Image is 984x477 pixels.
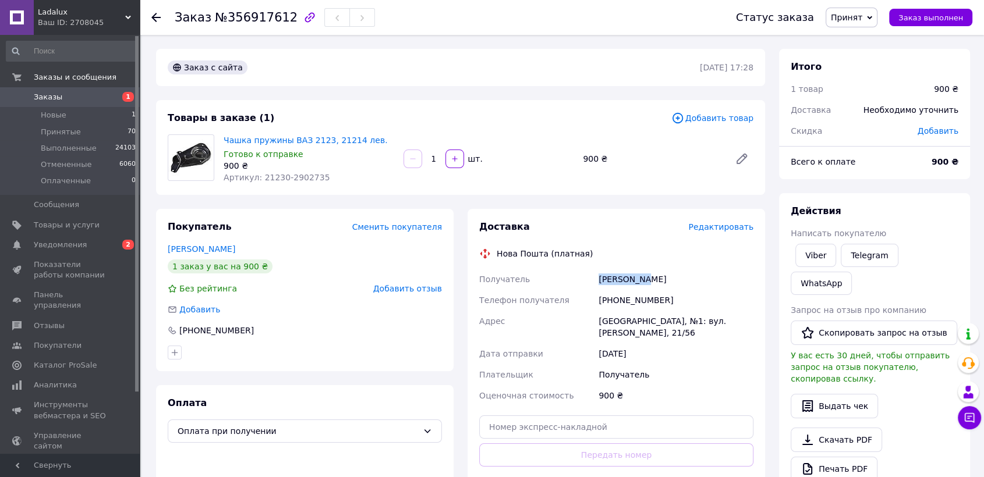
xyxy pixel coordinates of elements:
[791,157,855,166] span: Всего к оплате
[736,12,814,23] div: Статус заказа
[479,316,505,326] span: Адрес
[596,311,756,343] div: [GEOGRAPHIC_DATA], №1: вул. [PERSON_NAME], 21/56
[115,143,136,154] span: 24103
[119,159,136,170] span: 6060
[168,221,231,232] span: Покупатель
[34,290,108,311] span: Панель управления
[34,430,108,451] span: Управление сайтом
[34,321,65,331] span: Отзывы
[168,60,247,74] div: Заказ с сайта
[791,61,822,72] span: Итого
[34,360,97,371] span: Каталог ProSale
[889,9,972,26] button: Заказ выполнен
[596,269,756,290] div: [PERSON_NAME]
[898,13,963,22] span: Заказ выполнен
[791,321,957,345] button: Скопировать запрос на отзыв
[596,290,756,311] div: [PHONE_NUMBER]
[41,127,81,137] span: Принятые
[178,325,255,336] div: [PHONE_NUMBER]
[215,10,298,24] span: №356917612
[168,140,214,176] img: Чашка пружины ВАЗ 2123, 21214 лев.
[791,105,831,115] span: Доставка
[224,149,303,159] span: Готово к отправке
[34,240,87,250] span: Уведомления
[151,12,161,23] div: Вернуться назад
[34,220,100,230] span: Товары и услуги
[791,305,926,315] span: Запрос на отзыв про компанию
[41,143,97,154] span: Выполненные
[122,240,134,250] span: 2
[831,13,862,22] span: Принят
[34,259,108,280] span: Показатели работы компании
[34,200,79,210] span: Сообщения
[578,151,725,167] div: 900 ₴
[791,126,822,136] span: Скидка
[934,83,958,95] div: 900 ₴
[841,244,898,267] a: Telegram
[373,284,442,293] span: Добавить отзыв
[122,92,134,102] span: 1
[179,284,237,293] span: Без рейтинга
[791,272,852,295] a: WhatsApp
[791,394,878,418] button: Выдать чек
[34,92,62,102] span: Заказы
[479,415,753,439] input: Номер экспресс-накладной
[178,425,418,437] span: Оплата при получении
[479,370,533,379] span: Плательщик
[958,406,981,429] button: Чат с покупателем
[688,222,753,232] span: Редактировать
[168,112,274,123] span: Товары в заказе (1)
[38,17,140,28] div: Ваш ID: 2708045
[791,229,886,238] span: Написать покупателю
[132,176,136,186] span: 0
[596,364,756,385] div: Получатель
[168,259,272,273] div: 1 заказ у вас на 900 ₴
[479,275,530,284] span: Получатель
[795,244,836,267] a: Viber
[596,385,756,406] div: 900 ₴
[179,305,220,314] span: Добавить
[479,391,574,400] span: Оценочная стоимость
[41,176,91,186] span: Оплаченные
[34,400,108,421] span: Инструменты вебмастера и SEO
[918,126,958,136] span: Добавить
[791,351,950,383] span: У вас есть 30 дней, чтобы отправить запрос на отзыв покупателю, скопировав ссылку.
[791,84,823,94] span: 1 товар
[479,349,543,358] span: Дата отправки
[38,7,125,17] span: Ladalux
[932,157,958,166] b: 900 ₴
[479,221,530,232] span: Доставка
[791,428,882,452] a: Скачать PDF
[132,110,136,120] span: 1
[352,222,442,232] span: Сменить покупателя
[224,136,388,145] a: Чашка пружины ВАЗ 2123, 21214 лев.
[730,147,753,170] a: Редактировать
[224,160,394,172] div: 900 ₴
[175,10,211,24] span: Заказ
[465,153,484,165] div: шт.
[168,244,235,254] a: [PERSON_NAME]
[34,380,77,390] span: Аналитика
[596,343,756,364] div: [DATE]
[494,248,596,259] div: Нова Пошта (платная)
[671,112,753,124] span: Добавить товар
[34,72,116,83] span: Заказы и сообщения
[128,127,136,137] span: 70
[41,110,66,120] span: Новые
[34,340,82,351] span: Покупатели
[224,173,330,182] span: Артикул: 21230-2902735
[168,397,207,408] span: Оплата
[856,97,965,123] div: Необходимо уточнить
[6,41,137,62] input: Поиск
[41,159,91,170] span: Отмененные
[479,296,569,305] span: Телефон получателя
[700,63,753,72] time: [DATE] 17:28
[791,205,841,216] span: Действия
